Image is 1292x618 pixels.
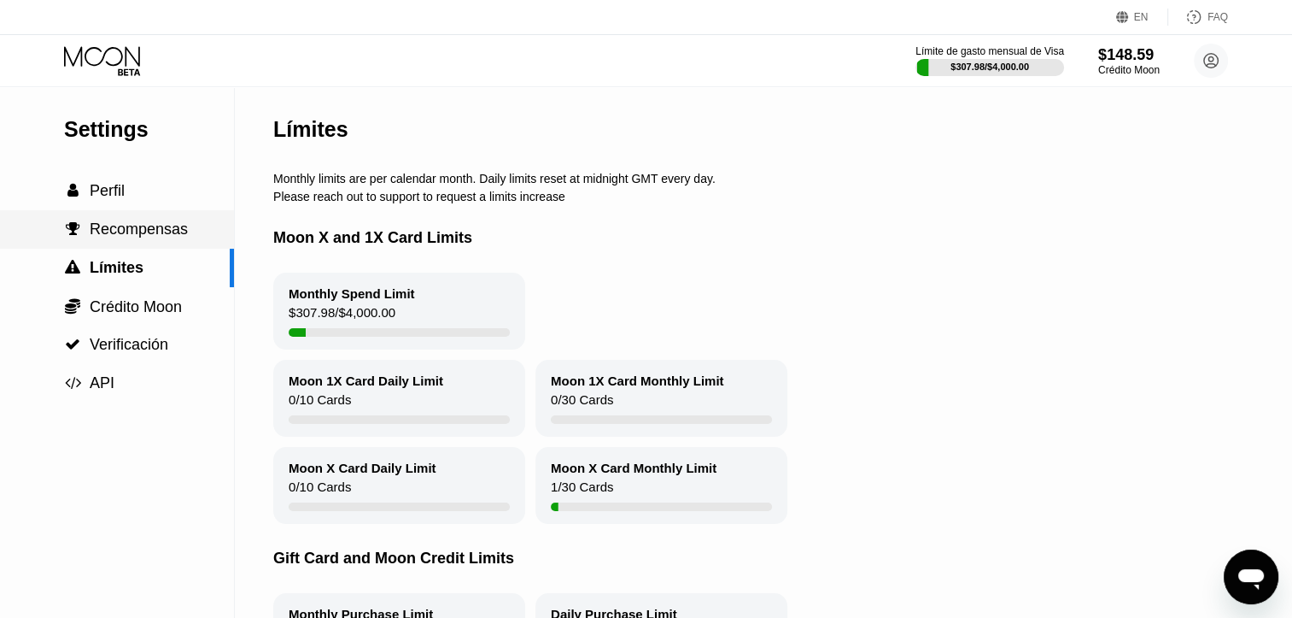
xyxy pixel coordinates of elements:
div: Moon 1X Card Daily Limit [289,374,443,388]
div: Límite de gasto mensual de Visa [915,45,1064,57]
div: Límite de gasto mensual de Visa$307.98/$4,000.00 [915,45,1064,76]
span: Recompensas [90,221,188,238]
div: Monthly Spend Limit [289,286,415,301]
div:  [64,260,81,275]
span:  [65,375,81,391]
div: FAQ [1168,9,1228,26]
div:  [64,183,81,198]
div: 1 / 30 Cards [551,480,613,503]
span:  [65,260,80,275]
span: Crédito Moon [90,298,182,315]
span:  [66,221,80,237]
div: $148.59Crédito Moon [1098,46,1160,76]
div: 0 / 10 Cards [289,392,351,415]
div:  [64,337,81,352]
div: 0 / 30 Cards [551,392,613,415]
div:  [64,297,81,315]
span:  [65,337,80,352]
span: API [90,374,114,391]
div: Moon X Card Monthly Limit [551,461,716,475]
span: Verificación [90,336,168,353]
div:  [64,375,81,391]
div: $307.98 / $4,000.00 [289,305,395,328]
div: EN [1116,9,1168,26]
span:  [67,183,79,198]
div: Moon 1X Card Monthly Limit [551,374,724,388]
div: $148.59 [1098,46,1160,64]
div: FAQ [1207,11,1228,23]
div: Settings [64,117,234,142]
iframe: Botón para iniciar la ventana de mensajería [1224,550,1278,604]
span:  [65,297,80,315]
span: Límites [90,259,143,276]
div: Moon X Card Daily Limit [289,461,436,475]
div: Crédito Moon [1098,64,1160,76]
div: EN [1134,11,1149,23]
span: Perfil [90,182,125,199]
div: 0 / 10 Cards [289,480,351,503]
div:  [64,221,81,237]
div: $307.98 / $4,000.00 [950,62,1029,72]
div: Límites [273,117,348,142]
